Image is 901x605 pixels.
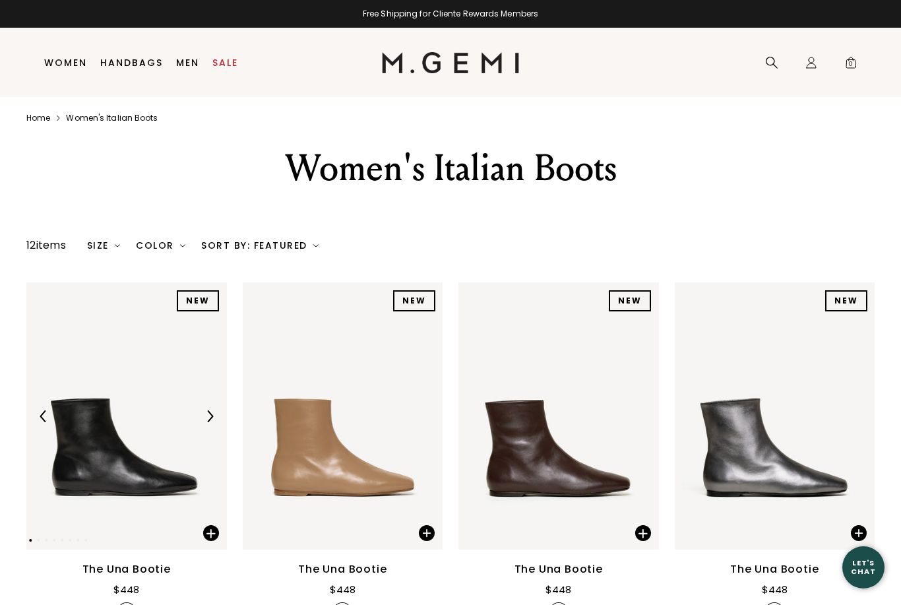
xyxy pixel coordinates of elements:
[136,240,185,251] div: Color
[545,582,571,598] div: $448
[201,240,319,251] div: Sort By: Featured
[514,561,603,577] div: The Una Bootie
[113,582,139,598] div: $448
[609,290,651,311] div: NEW
[762,582,788,598] div: $448
[66,113,158,123] a: Women's italian boots
[298,561,387,577] div: The Una Bootie
[180,243,185,248] img: chevron-down.svg
[844,59,857,72] span: 0
[825,290,867,311] div: NEW
[26,238,66,253] div: 12 items
[115,243,120,248] img: chevron-down.svg
[177,290,219,311] div: NEW
[176,57,199,68] a: Men
[382,52,520,73] img: M.Gemi
[38,410,49,422] img: Previous Arrow
[458,282,659,550] img: The Una Bootie
[393,290,435,311] div: NEW
[82,561,171,577] div: The Una Bootie
[842,559,885,575] div: Let's Chat
[26,113,50,123] a: Home
[204,410,216,422] img: Next Arrow
[313,243,319,248] img: chevron-down.svg
[243,282,443,550] img: The Una Bootie
[87,240,121,251] div: Size
[206,144,695,192] div: Women's Italian Boots
[44,57,87,68] a: Women
[330,582,356,598] div: $448
[730,561,819,577] div: The Una Bootie
[675,282,875,550] img: The Una Bootie
[100,57,163,68] a: Handbags
[26,282,227,550] img: The Una Bootie
[212,57,238,68] a: Sale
